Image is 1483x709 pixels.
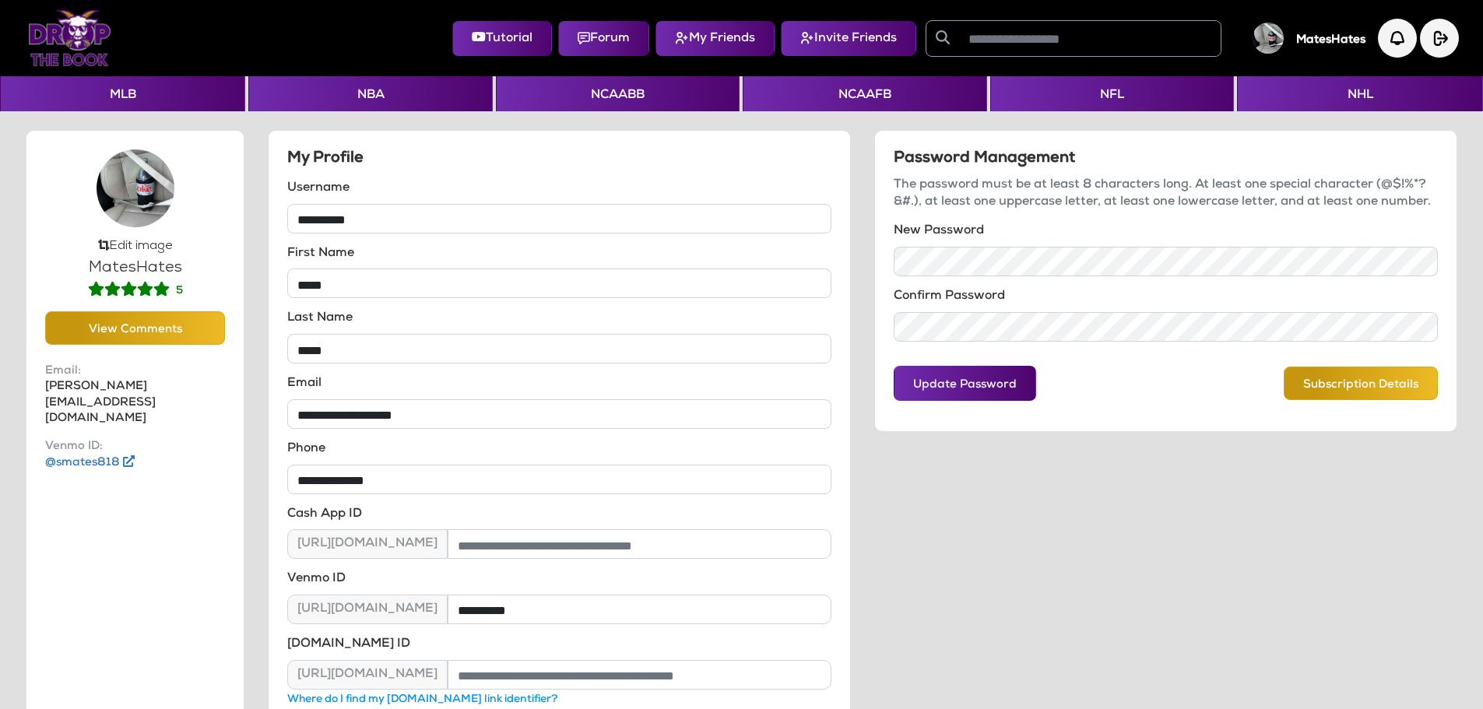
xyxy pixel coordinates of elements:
label: Username [287,181,350,198]
img: hIZp8s1qT+F9nasn0Gojk4AAAAAElFTkSuQmCC [97,149,174,227]
button: NBA [248,76,492,111]
button: My Friends [655,21,775,56]
label: Edit image [109,240,173,252]
img: Logo [28,10,111,66]
a: @smates818 [45,457,135,469]
label: 5 [176,284,183,299]
h5: My Profile [287,149,831,168]
h5: MatesHates [1296,33,1365,47]
button: NCAAFB [743,76,986,111]
h5: Password Management [894,149,1438,168]
img: User [1253,23,1284,54]
label: New Password [894,223,984,240]
button: Tutorial [452,21,552,56]
button: Forum [558,21,649,56]
p: [PERSON_NAME][EMAIL_ADDRESS][DOMAIN_NAME] [45,363,225,426]
button: NCAABB [496,76,740,111]
label: [DOMAIN_NAME] ID [287,637,410,654]
span: Venmo ID: [45,439,225,455]
span: [URL][DOMAIN_NAME] [287,660,448,690]
label: First Name [287,246,354,263]
span: [URL][DOMAIN_NAME] [287,529,448,559]
button: NHL [1237,76,1482,111]
img: Notification [1378,19,1417,58]
label: Cash App ID [287,507,362,524]
button: Invite Friends [781,21,916,56]
label: Confirm Password [894,289,1005,306]
button: Subscription Details [1284,367,1438,400]
p: The password must be at least 8 characters long. At least one special character (@$!%*?&#.), at l... [894,177,1438,211]
span: Email: [45,363,225,379]
label: Last Name [287,311,353,328]
button: NFL [990,76,1234,111]
label: Email [287,376,322,393]
label: Venmo ID [287,571,346,588]
label: Phone [287,441,325,458]
h5: MatesHates [45,258,225,277]
button: View Comments [45,311,225,345]
span: [URL][DOMAIN_NAME] [287,595,448,624]
button: Update Password [894,366,1036,401]
a: Where do I find my [DOMAIN_NAME] link identifier? [287,694,557,705]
